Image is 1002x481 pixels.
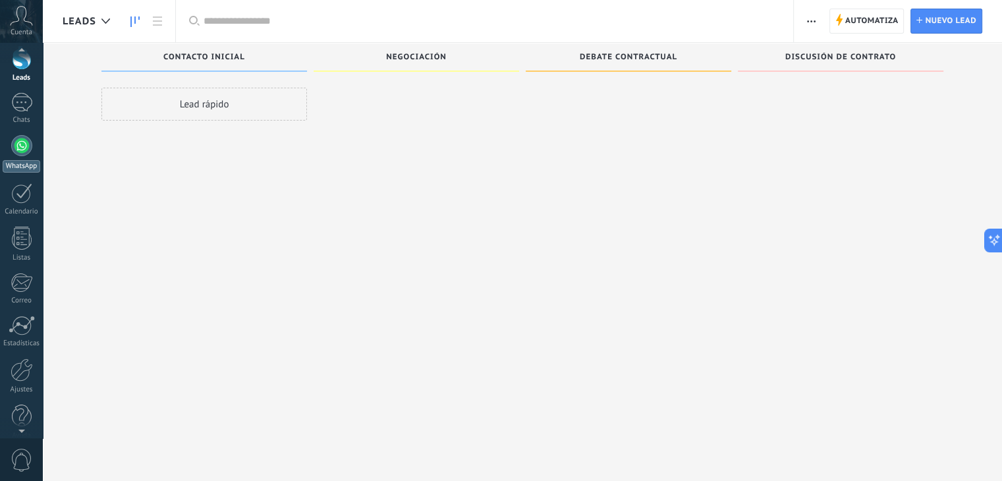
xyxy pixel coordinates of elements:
span: Negociación [386,53,447,62]
span: Discusión de contrato [785,53,896,62]
span: Automatiza [845,9,899,33]
a: Leads [124,9,146,34]
div: WhatsApp [3,160,40,173]
span: Nuevo lead [925,9,976,33]
div: Calendario [3,208,41,216]
div: Estadísticas [3,339,41,348]
div: Correo [3,297,41,305]
div: Contacto inicial [108,53,300,64]
a: Nuevo lead [910,9,982,34]
div: Chats [3,116,41,125]
div: Listas [3,254,41,262]
div: Debate contractual [532,53,725,64]
a: Automatiza [829,9,905,34]
div: Leads [3,74,41,82]
div: Negociación [320,53,513,64]
span: Contacto inicial [163,53,245,62]
div: Ajustes [3,385,41,394]
div: Discusión de contrato [744,53,937,64]
span: Cuenta [11,28,32,37]
span: Debate contractual [580,53,677,62]
div: Lead rápido [101,88,307,121]
button: Más [802,9,821,34]
a: Lista [146,9,169,34]
span: Leads [63,15,96,28]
